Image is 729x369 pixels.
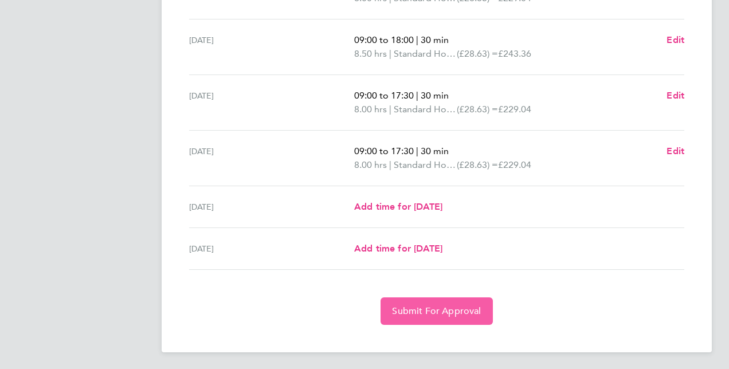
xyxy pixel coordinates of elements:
span: | [416,34,418,45]
span: Submit For Approval [392,305,481,317]
span: (£28.63) = [457,159,498,170]
div: [DATE] [189,144,354,172]
span: Edit [667,34,684,45]
a: Add time for [DATE] [354,242,442,256]
button: Submit For Approval [381,297,492,325]
span: | [416,146,418,156]
span: Standard Hourly [394,158,457,172]
span: £243.36 [498,48,531,59]
div: [DATE] [189,89,354,116]
span: Edit [667,90,684,101]
span: 09:00 to 17:30 [354,90,414,101]
span: Edit [667,146,684,156]
span: (£28.63) = [457,104,498,115]
span: 30 min [421,34,449,45]
a: Edit [667,89,684,103]
span: | [389,104,391,115]
a: Edit [667,33,684,47]
span: | [389,159,391,170]
span: (£28.63) = [457,48,498,59]
span: 30 min [421,90,449,101]
div: [DATE] [189,242,354,256]
span: 8.00 hrs [354,104,387,115]
span: Add time for [DATE] [354,201,442,212]
span: £229.04 [498,159,531,170]
span: Standard Hourly [394,47,457,61]
span: | [416,90,418,101]
div: [DATE] [189,200,354,214]
span: £229.04 [498,104,531,115]
span: 09:00 to 17:30 [354,146,414,156]
span: 8.50 hrs [354,48,387,59]
a: Edit [667,144,684,158]
span: 09:00 to 18:00 [354,34,414,45]
span: 30 min [421,146,449,156]
span: Add time for [DATE] [354,243,442,254]
a: Add time for [DATE] [354,200,442,214]
span: | [389,48,391,59]
div: [DATE] [189,33,354,61]
span: 8.00 hrs [354,159,387,170]
span: Standard Hourly [394,103,457,116]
